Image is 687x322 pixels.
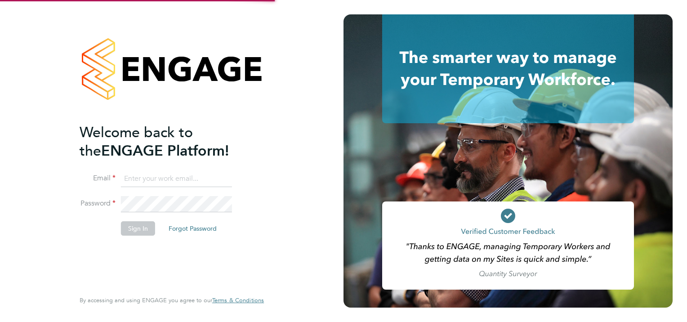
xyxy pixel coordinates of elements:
[212,296,264,304] span: Terms & Conditions
[80,174,116,183] label: Email
[212,297,264,304] a: Terms & Conditions
[80,124,193,160] span: Welcome back to the
[121,221,155,236] button: Sign In
[80,123,255,160] h2: ENGAGE Platform!
[80,199,116,208] label: Password
[121,171,232,187] input: Enter your work email...
[80,296,264,304] span: By accessing and using ENGAGE you agree to our
[161,221,224,236] button: Forgot Password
